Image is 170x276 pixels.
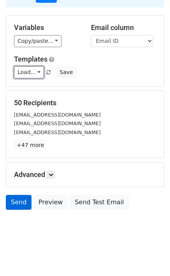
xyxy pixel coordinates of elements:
small: [EMAIL_ADDRESS][DOMAIN_NAME] [14,112,101,118]
iframe: Chat Widget [131,239,170,276]
a: Templates [14,55,47,63]
a: Copy/paste... [14,35,61,47]
a: Preview [33,195,68,210]
h5: Variables [14,23,79,32]
h5: Email column [91,23,156,32]
a: Load... [14,66,44,78]
small: [EMAIL_ADDRESS][DOMAIN_NAME] [14,120,101,126]
h5: 50 Recipients [14,99,156,107]
button: Save [56,66,76,78]
a: Send Test Email [70,195,129,210]
small: [EMAIL_ADDRESS][DOMAIN_NAME] [14,129,101,135]
h5: Advanced [14,170,156,179]
a: Send [6,195,32,210]
a: +47 more [14,140,47,150]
